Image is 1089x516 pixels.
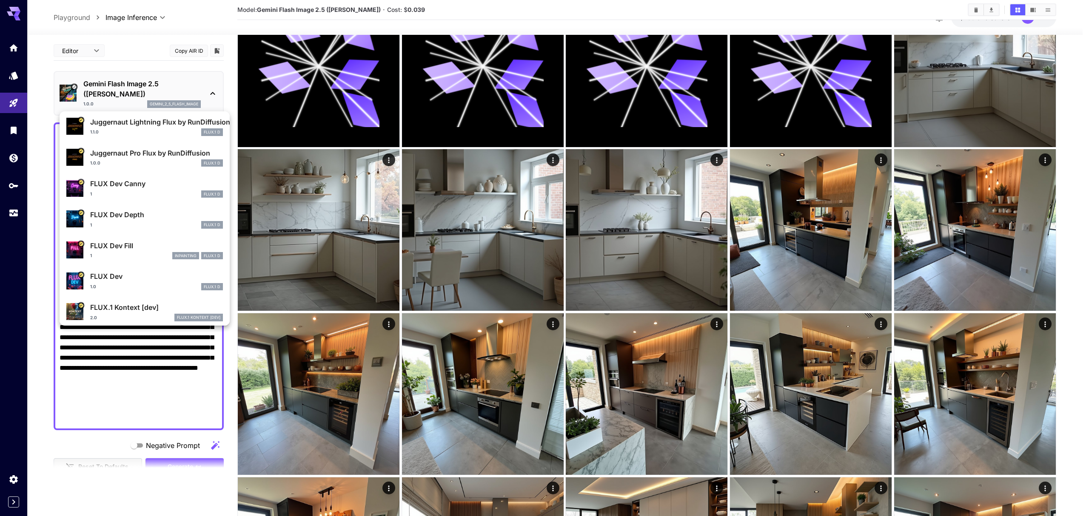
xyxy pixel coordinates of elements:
[77,271,84,278] button: Certified Model – Vetted for best performance and includes a commercial license.
[204,129,220,135] p: FLUX.1 D
[90,302,223,312] p: FLUX.1 Kontext [dev]
[177,315,220,320] p: FLUX.1 Kontext [dev]
[90,160,100,166] p: 1.0.0
[90,191,92,197] p: 1
[90,179,223,189] p: FLUX Dev Canny
[90,148,223,158] p: Juggernaut Pro Flux by RunDiffusion
[66,206,223,232] div: Certified Model – Vetted for best performance and includes a commercial license.FLUX Dev Depth1FL...
[204,253,220,259] p: FLUX.1 D
[66,237,223,263] div: Certified Model – Vetted for best performance and includes a commercial license.FLUX Dev Fill1inp...
[204,191,220,197] p: FLUX.1 D
[90,222,92,228] p: 1
[90,315,97,321] p: 2.0
[90,252,92,259] p: 1
[77,117,84,124] button: Certified Model – Vetted for best performance and includes a commercial license.
[66,113,223,139] div: Certified Model – Vetted for best performance and includes a commercial license.Juggernaut Lightn...
[175,253,197,259] p: inpainting
[77,302,84,309] button: Certified Model – Vetted for best performance and includes a commercial license.
[90,284,96,290] p: 1.0
[90,241,223,251] p: FLUX Dev Fill
[66,299,223,325] div: Certified Model – Vetted for best performance and includes a commercial license.FLUX.1 Kontext [d...
[77,179,84,185] button: Certified Model – Vetted for best performance and includes a commercial license.
[77,240,84,247] button: Certified Model – Vetted for best performance and includes a commercial license.
[204,284,220,290] p: FLUX.1 D
[66,145,223,170] div: Certified Model – Vetted for best performance and includes a commercial license.Juggernaut Pro Fl...
[204,160,220,166] p: FLUX.1 D
[90,271,223,281] p: FLUX Dev
[77,147,84,154] button: Certified Model – Vetted for best performance and includes a commercial license.
[204,222,220,228] p: FLUX.1 D
[66,268,223,294] div: Certified Model – Vetted for best performance and includes a commercial license.FLUX Dev1.0FLUX.1 D
[90,129,99,135] p: 1.1.0
[90,117,223,127] p: Juggernaut Lightning Flux by RunDiffusion
[66,175,223,201] div: Certified Model – Vetted for best performance and includes a commercial license.FLUX Dev Canny1FL...
[90,210,223,220] p: FLUX Dev Depth
[77,210,84,216] button: Certified Model – Vetted for best performance and includes a commercial license.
